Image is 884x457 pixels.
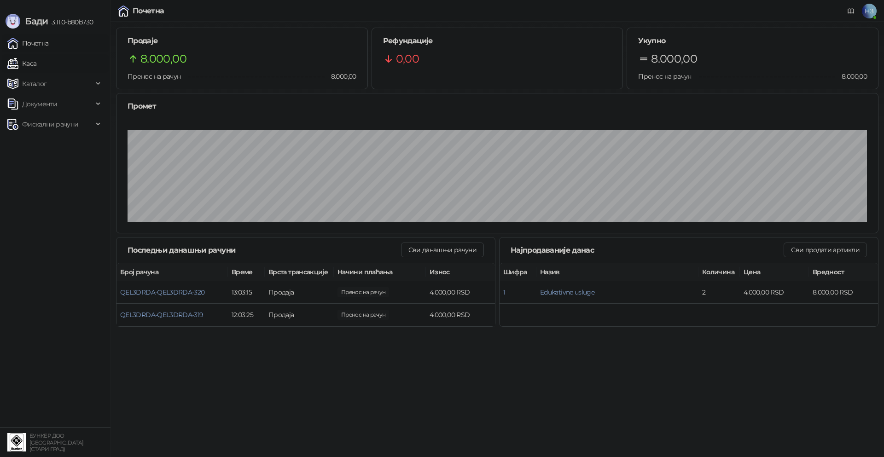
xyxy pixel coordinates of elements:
span: Фискални рачуни [22,115,78,133]
td: 13:03:15 [228,281,265,304]
span: 8.000,00 [140,50,186,68]
th: Вредност [809,263,878,281]
a: Почетна [7,34,49,52]
th: Шифра [500,263,536,281]
div: Најпродаваније данас [511,244,784,256]
span: Пренос на рачун [128,72,180,81]
button: QEL3DRDA-QEL3DRDA-320 [120,288,205,296]
td: 2 [698,281,740,304]
div: Почетна [133,7,164,15]
span: Бади [25,16,48,27]
td: 12:03:25 [228,304,265,326]
button: QEL3DRDA-QEL3DRDA-319 [120,311,204,319]
h5: Укупно [638,35,867,46]
span: НЗ [862,4,877,18]
button: Сви данашњи рачуни [401,243,484,257]
td: Продаја [265,281,334,304]
a: Каса [7,54,36,73]
span: Пренос на рачун [638,72,691,81]
div: Последњи данашњи рачуни [128,244,401,256]
span: 8.000,00 [325,71,356,81]
span: 3.11.0-b80b730 [48,18,93,26]
th: Количина [698,263,740,281]
button: 1 [503,288,505,296]
th: Начини плаћања [334,263,426,281]
span: 8.000,00 [835,71,867,81]
h5: Рефундације [383,35,612,46]
img: Logo [6,14,20,29]
th: Износ [426,263,495,281]
span: 4.000,00 [337,310,389,320]
small: БУНКЕР ДОО [GEOGRAPHIC_DATA] (СТАРИ ГРАД) [29,433,83,452]
th: Број рачуна [116,263,228,281]
button: Сви продати артикли [784,243,867,257]
td: 4.000,00 RSD [426,281,495,304]
span: 4.000,00 [337,287,389,297]
a: Документација [843,4,858,18]
span: 0,00 [396,50,419,68]
span: Каталог [22,75,47,93]
th: Врста трансакције [265,263,334,281]
div: Промет [128,100,867,112]
td: 8.000,00 RSD [809,281,878,304]
img: 64x64-companyLogo-d200c298-da26-4023-afd4-f376f589afb5.jpeg [7,433,26,451]
th: Време [228,263,265,281]
th: Цена [740,263,809,281]
td: 4.000,00 RSD [740,281,809,304]
th: Назив [536,263,698,281]
button: Edukativne usluge [540,288,594,296]
td: 4.000,00 RSD [426,304,495,326]
h5: Продаје [128,35,356,46]
span: Документи [22,95,57,113]
td: Продаја [265,304,334,326]
span: 8.000,00 [651,50,697,68]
